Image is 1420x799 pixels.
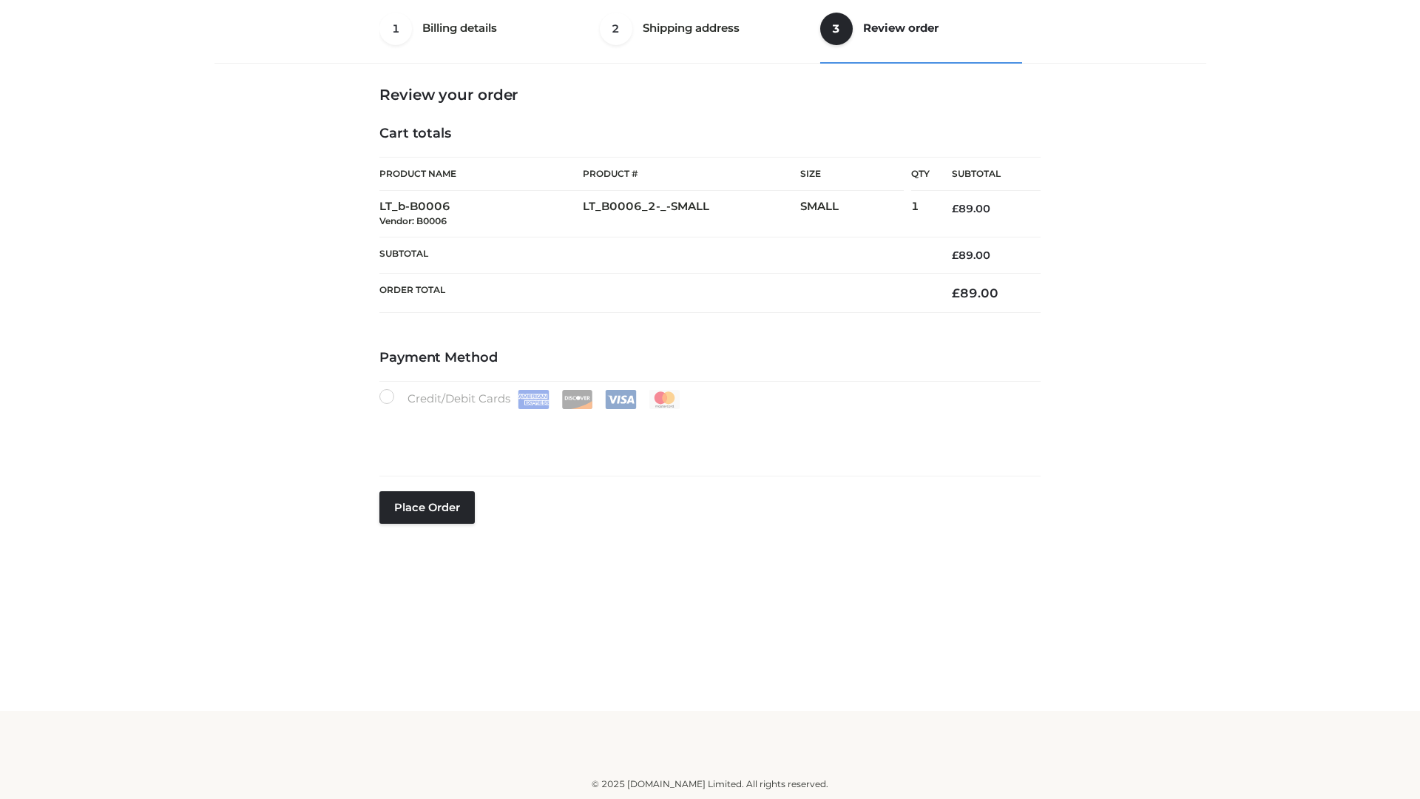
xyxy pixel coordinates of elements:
th: Product # [583,157,800,191]
span: £ [952,286,960,300]
img: Discover [561,390,593,409]
img: Amex [518,390,550,409]
th: Subtotal [930,158,1041,191]
span: £ [952,202,958,215]
th: Size [800,158,904,191]
label: Credit/Debit Cards [379,389,682,409]
td: 1 [911,191,930,237]
td: LT_B0006_2-_-SMALL [583,191,800,237]
img: Mastercard [649,390,680,409]
iframe: Secure payment input frame [376,406,1038,460]
bdi: 89.00 [952,202,990,215]
th: Product Name [379,157,583,191]
bdi: 89.00 [952,249,990,262]
small: Vendor: B0006 [379,215,447,226]
td: SMALL [800,191,911,237]
h4: Cart totals [379,126,1041,142]
th: Order Total [379,274,930,313]
span: £ [952,249,958,262]
h3: Review your order [379,86,1041,104]
th: Qty [911,157,930,191]
img: Visa [605,390,637,409]
div: © 2025 [DOMAIN_NAME] Limited. All rights reserved. [220,777,1200,792]
button: Place order [379,491,475,524]
bdi: 89.00 [952,286,998,300]
td: LT_b-B0006 [379,191,583,237]
th: Subtotal [379,237,930,273]
h4: Payment Method [379,350,1041,366]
